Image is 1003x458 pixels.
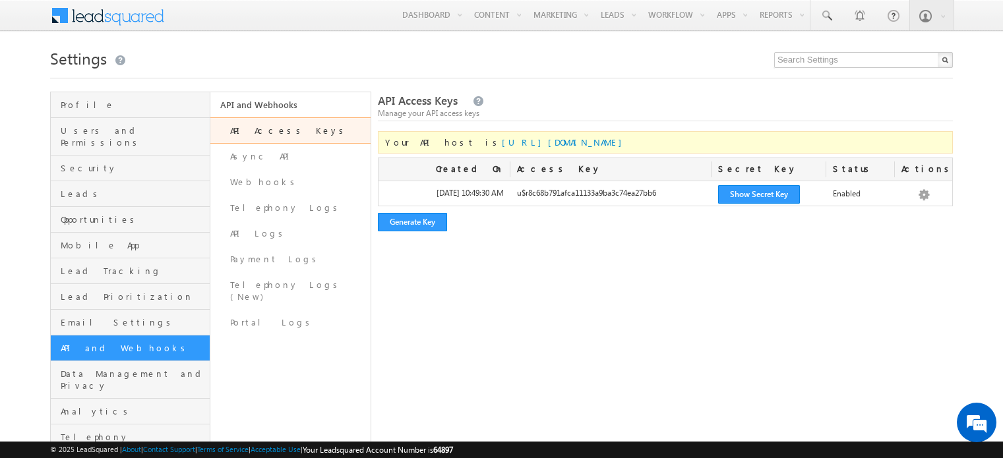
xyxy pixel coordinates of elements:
[251,445,301,453] a: Acceptable Use
[712,158,826,181] div: Secret Key
[379,158,510,181] div: Created On
[51,118,210,156] a: Users and Permissions
[210,272,370,310] a: Telephony Logs (New)
[210,92,370,117] a: API and Webhooks
[61,214,206,225] span: Opportunities
[51,207,210,233] a: Opportunities
[774,52,953,68] input: Search Settings
[210,221,370,246] a: API Logs
[61,239,206,251] span: Mobile App
[51,399,210,424] a: Analytics
[51,361,210,399] a: Data Management and Privacy
[51,284,210,310] a: Lead Prioritization
[61,125,206,148] span: Users and Permissions
[210,117,370,144] a: API Access Keys
[51,335,210,361] a: API and Webhooks
[51,310,210,335] a: Email Settings
[510,158,712,181] div: Access Key
[303,445,453,455] span: Your Leadsquared Account Number is
[51,424,210,450] a: Telephony
[210,169,370,195] a: Webhooks
[433,445,453,455] span: 64897
[210,144,370,169] a: Async API
[379,187,510,206] div: [DATE] 10:49:30 AM
[143,445,195,453] a: Contact Support
[826,187,895,206] div: Enabled
[122,445,141,453] a: About
[51,181,210,207] a: Leads
[385,136,628,148] span: Your API host is
[51,258,210,284] a: Lead Tracking
[895,158,952,181] div: Actions
[61,342,206,354] span: API and Webhooks
[61,431,206,443] span: Telephony
[210,195,370,221] a: Telephony Logs
[61,265,206,277] span: Lead Tracking
[378,93,458,108] span: API Access Keys
[826,158,895,181] div: Status
[50,47,107,69] span: Settings
[210,310,370,335] a: Portal Logs
[61,291,206,302] span: Lead Prioritization
[502,136,628,148] a: [URL][DOMAIN_NAME]
[61,405,206,417] span: Analytics
[378,107,953,119] div: Manage your API access keys
[197,445,249,453] a: Terms of Service
[510,187,712,206] div: u$r8c68b791afca11133a9ba3c74ea27bb6
[210,246,370,272] a: Payment Logs
[51,92,210,118] a: Profile
[51,233,210,258] a: Mobile App
[61,162,206,174] span: Security
[61,99,206,111] span: Profile
[61,188,206,200] span: Leads
[718,185,800,204] button: Show Secret Key
[51,156,210,181] a: Security
[61,316,206,328] span: Email Settings
[50,444,453,456] span: © 2025 LeadSquared | | | | |
[378,213,447,231] button: Generate Key
[61,368,206,391] span: Data Management and Privacy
